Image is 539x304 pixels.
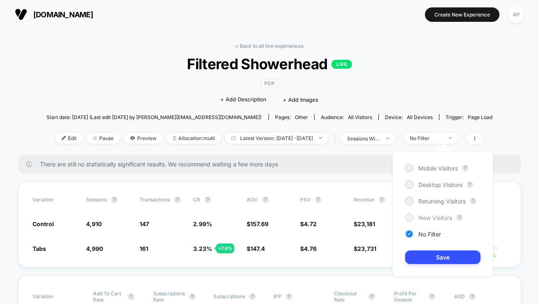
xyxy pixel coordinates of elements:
[429,293,435,300] button: ?
[283,96,319,103] span: + Add Images
[334,290,364,303] span: Checkout Rate
[194,245,212,252] span: 3.23 %
[378,114,439,120] span: Device:
[410,135,443,141] div: No Filter
[251,245,265,252] span: 147.4
[111,196,118,203] button: ?
[128,293,134,300] button: ?
[369,293,375,300] button: ?
[304,245,317,252] span: 4.76
[261,79,278,88] span: PDP
[194,220,212,227] span: 2.99 %
[407,114,433,120] span: all devices
[462,165,469,171] button: ?
[247,245,265,252] span: $
[189,293,196,300] button: ?
[47,114,261,120] span: Start date: [DATE] (Last edit [DATE] by [PERSON_NAME][EMAIL_ADDRESS][DOMAIN_NAME])
[275,114,308,120] div: Pages:
[418,181,462,188] span: Desktop Visitors
[425,7,499,22] button: Create New Experience
[236,43,304,49] a: < Back to all live experiences
[213,293,245,299] span: Subscriptions
[467,181,473,188] button: ?
[93,290,124,303] span: Add To Cart Rate
[386,138,389,139] img: end
[449,137,452,139] img: end
[418,214,452,221] span: New Visitors
[231,136,236,140] img: calendar
[249,293,256,300] button: ?
[12,8,96,21] button: [DOMAIN_NAME]
[506,6,527,23] button: AP
[140,245,149,252] span: 161
[354,196,375,203] span: Revenue
[454,293,465,299] span: ASD
[315,196,322,203] button: ?
[394,290,425,303] span: Profit Per Session
[33,10,93,19] span: [DOMAIN_NAME]
[33,290,78,303] span: Variation
[418,231,441,238] span: No Filter
[379,196,385,203] button: ?
[262,196,269,203] button: ?
[140,220,149,227] span: 147
[468,114,492,120] span: Page Load
[274,293,282,299] span: IPP
[15,8,27,21] img: Visually logo
[508,7,524,23] div: AP
[40,161,505,168] span: There are still no statistically significant results. We recommend waiting a few more days
[304,220,317,227] span: 4.72
[470,198,476,204] button: ?
[358,220,376,227] span: 23,181
[87,133,120,144] span: Pause
[69,55,470,72] span: Filtered Showerhead
[354,220,376,227] span: $
[221,96,267,104] span: + Add Description
[347,136,380,142] div: sessions with impression
[174,196,181,203] button: ?
[247,196,258,203] span: AOV
[86,196,107,203] span: Sessions
[247,220,269,227] span: $
[286,293,292,300] button: ?
[167,133,221,144] span: Allocation: multi
[456,214,463,221] button: ?
[348,114,372,120] span: All Visitors
[33,245,47,252] span: Tabs
[319,137,322,139] img: end
[469,293,476,300] button: ?
[418,198,466,205] span: Returning Visitors
[194,196,201,203] span: CR
[62,136,66,140] img: edit
[301,196,311,203] span: PSV
[358,245,377,252] span: 23,731
[86,220,102,227] span: 4,910
[332,133,341,145] span: |
[153,290,185,303] span: Subscriptions Rate
[354,245,377,252] span: $
[405,250,481,264] button: Save
[205,196,211,203] button: ?
[295,114,308,120] span: other
[301,245,317,252] span: $
[251,220,269,227] span: 157.69
[86,245,103,252] span: 4,990
[321,114,372,120] div: Audience:
[173,136,176,140] img: rebalance
[225,133,328,144] span: Latest Version: [DATE] - [DATE]
[93,136,97,140] img: end
[418,165,458,172] span: Mobile Visitors
[124,133,163,144] span: Preview
[140,196,170,203] span: Transactions
[446,114,492,120] div: Trigger:
[33,196,78,203] span: Variation
[301,220,317,227] span: $
[56,133,83,144] span: Edit
[331,60,352,69] p: LIVE
[216,243,234,253] div: + 7.8 %
[33,220,54,227] span: Control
